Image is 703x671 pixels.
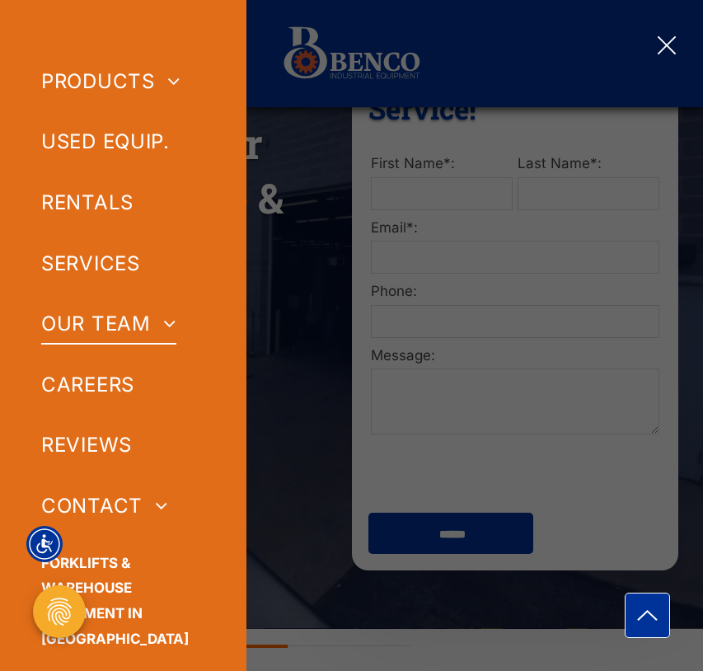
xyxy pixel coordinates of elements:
a: RENTALS [41,172,205,233]
a: SERVICES [41,233,205,294]
a: OUR TEAM [41,293,205,354]
span: FORKLIFTS & WAREHOUSE EQUIPMENT IN [GEOGRAPHIC_DATA] [41,555,189,647]
a: REVIEWS [41,415,205,476]
button: menu [645,24,688,67]
a: CONTACT [41,476,205,537]
span: OUR TEAM [41,303,176,345]
div: Accessibility Menu [26,526,63,562]
a: USED EQUIP. [41,112,205,173]
a: PRODUCTS [41,51,205,112]
a: CAREERS [41,354,205,415]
